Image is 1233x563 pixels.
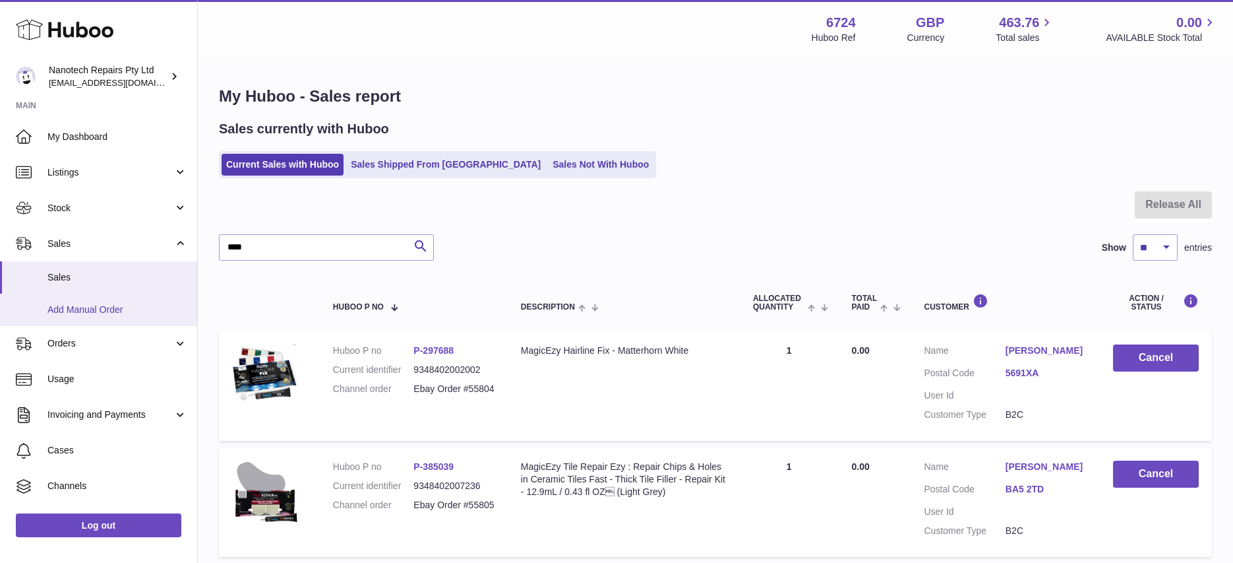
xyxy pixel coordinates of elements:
button: Cancel [1113,345,1199,372]
a: 5691XA [1006,367,1087,380]
dt: Huboo P no [333,345,414,357]
dd: B2C [1006,409,1087,421]
span: 0.00 [851,461,869,472]
img: 67241737498522.png [232,461,298,530]
strong: 6724 [826,14,856,32]
dt: Name [924,345,1005,360]
dt: Postal Code [924,483,1005,499]
a: [PERSON_NAME] [1006,461,1087,473]
div: Customer [924,294,1087,312]
a: P-385039 [413,461,454,472]
a: [PERSON_NAME] [1006,345,1087,357]
div: Currency [907,32,945,44]
span: Total paid [851,294,877,312]
h2: Sales currently with Huboo [219,120,389,138]
h1: My Huboo - Sales report [219,86,1212,107]
button: Cancel [1113,461,1199,488]
img: 67241737521493.png [232,345,298,401]
a: Log out [16,513,181,537]
a: 0.00 AVAILABLE Stock Total [1106,14,1217,44]
span: Usage [47,373,187,385]
dd: B2C [1006,525,1087,537]
a: Sales Shipped From [GEOGRAPHIC_DATA] [346,154,545,176]
dt: User Id [924,506,1005,518]
span: entries [1184,242,1212,254]
dt: Customer Type [924,409,1005,421]
div: MagicEzy Hairline Fix - Matterhorn White [521,345,727,357]
span: Add Manual Order [47,304,187,316]
dd: 9348402002002 [413,364,495,376]
a: Current Sales with Huboo [222,154,344,176]
span: Sales [47,238,173,250]
a: 463.76 Total sales [996,14,1054,44]
dt: Name [924,461,1005,477]
span: [EMAIL_ADDRESS][DOMAIN_NAME] [49,77,194,88]
a: BA5 2TD [1006,483,1087,496]
div: Nanotech Repairs Pty Ltd [49,64,167,89]
span: Description [521,303,575,312]
dt: Huboo P no [333,461,414,473]
dt: Channel order [333,499,414,512]
div: MagicEzy Tile Repair Ezy : Repair Chips & Holes in Ceramic Tiles Fast - Thick Tile Filler - Repai... [521,461,727,498]
a: Sales Not With Huboo [548,154,653,176]
dt: Customer Type [924,525,1005,537]
span: ALLOCATED Quantity [753,294,804,312]
dt: Channel order [333,383,414,395]
div: Action / Status [1113,294,1199,312]
span: Invoicing and Payments [47,409,173,421]
span: 463.76 [999,14,1039,32]
span: Huboo P no [333,303,384,312]
dd: 9348402007236 [413,480,495,492]
span: 0.00 [1176,14,1202,32]
span: Listings [47,166,173,179]
span: Sales [47,271,187,284]
dd: Ebay Order #55804 [413,383,495,395]
td: 1 [740,331,839,441]
strong: GBP [916,14,944,32]
dt: Current identifier [333,364,414,376]
dt: Postal Code [924,367,1005,383]
span: AVAILABLE Stock Total [1106,32,1217,44]
dd: Ebay Order #55805 [413,499,495,512]
dt: User Id [924,389,1005,402]
td: 1 [740,447,839,557]
span: 0.00 [851,345,869,356]
span: My Dashboard [47,131,187,143]
span: Stock [47,202,173,215]
label: Show [1102,242,1126,254]
img: info@nanotechrepairs.com [16,67,36,86]
dt: Current identifier [333,480,414,492]
a: P-297688 [413,345,454,356]
span: Orders [47,337,173,350]
span: Channels [47,480,187,492]
span: Cases [47,444,187,457]
div: Huboo Ref [812,32,856,44]
span: Total sales [996,32,1054,44]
